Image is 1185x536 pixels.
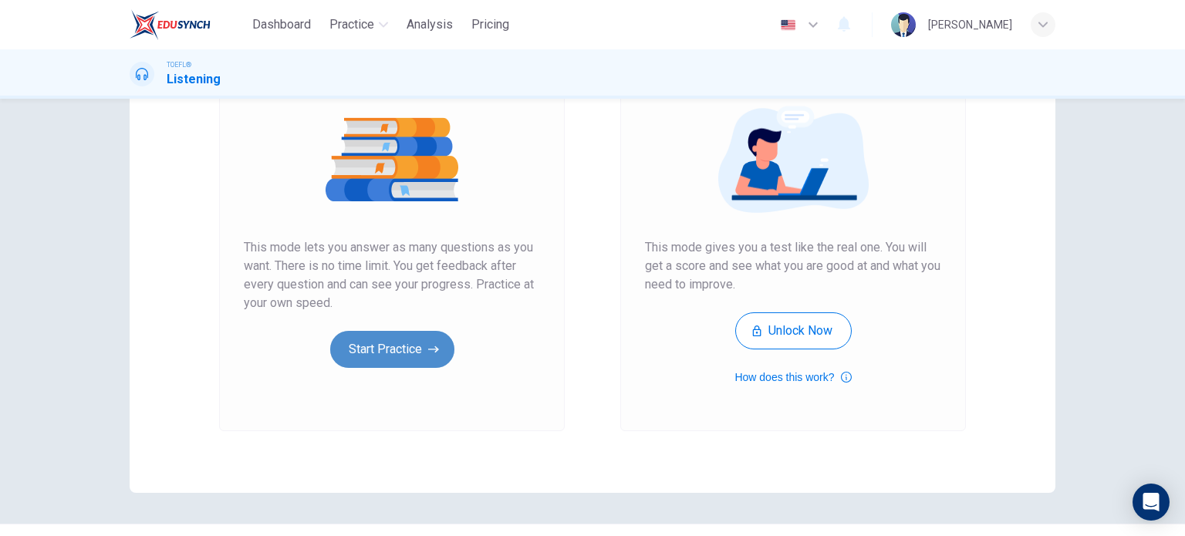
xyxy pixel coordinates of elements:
[330,331,454,368] button: Start Practice
[246,11,317,39] button: Dashboard
[734,368,851,386] button: How does this work?
[778,19,798,31] img: en
[167,59,191,70] span: TOEFL®
[244,238,540,312] span: This mode lets you answer as many questions as you want. There is no time limit. You get feedback...
[167,70,221,89] h1: Listening
[252,15,311,34] span: Dashboard
[735,312,852,349] button: Unlock Now
[400,11,459,39] button: Analysis
[465,11,515,39] button: Pricing
[130,9,211,40] img: EduSynch logo
[1133,484,1170,521] div: Open Intercom Messenger
[329,15,374,34] span: Practice
[645,238,941,294] span: This mode gives you a test like the real one. You will get a score and see what you are good at a...
[891,12,916,37] img: Profile picture
[323,11,394,39] button: Practice
[407,15,453,34] span: Analysis
[130,9,246,40] a: EduSynch logo
[928,15,1012,34] div: [PERSON_NAME]
[471,15,509,34] span: Pricing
